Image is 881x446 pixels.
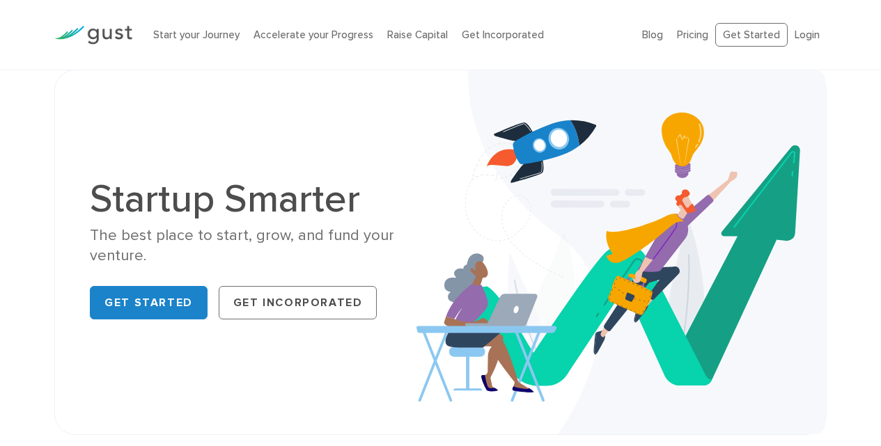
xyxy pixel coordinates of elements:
[715,23,788,47] a: Get Started
[795,29,820,41] a: Login
[462,29,544,41] a: Get Incorporated
[153,29,240,41] a: Start your Journey
[387,29,448,41] a: Raise Capital
[642,29,663,41] a: Blog
[677,29,708,41] a: Pricing
[416,70,826,434] img: Startup Smarter Hero
[219,286,377,319] a: Get Incorporated
[54,26,132,45] img: Gust Logo
[90,225,430,266] div: The best place to start, grow, and fund your venture.
[254,29,373,41] a: Accelerate your Progress
[90,180,430,218] h1: Startup Smarter
[90,286,208,319] a: Get Started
